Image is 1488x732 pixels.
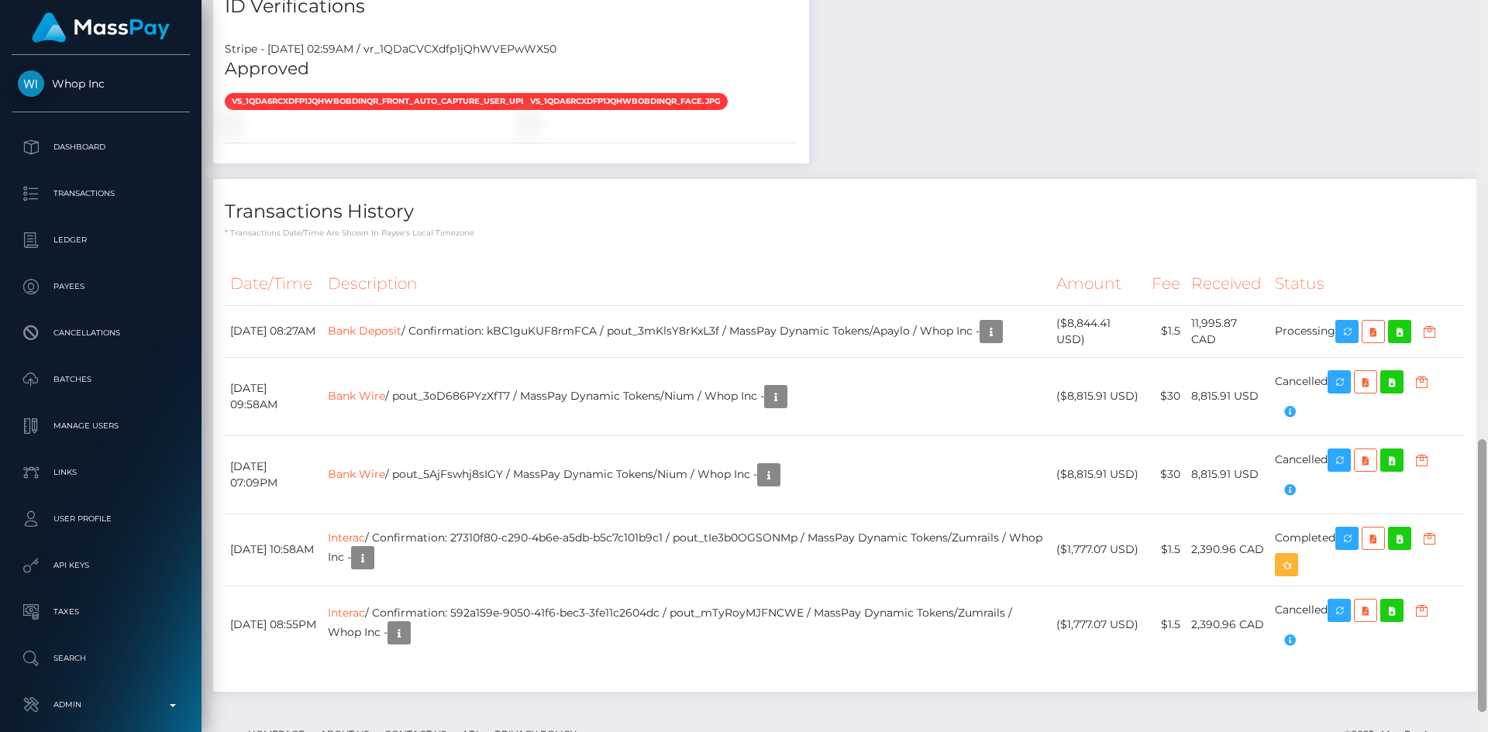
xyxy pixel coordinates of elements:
th: Date/Time [225,263,322,305]
a: Links [12,453,190,492]
p: Manage Users [18,414,184,438]
td: 2,390.96 CAD [1186,514,1270,586]
td: / Confirmation: 592a159e-9050-41f6-bec3-3fe11c2604dc / pout_mTyRoyMJFNCWE / MassPay Dynamic Token... [322,586,1051,664]
th: Status [1269,263,1465,305]
td: $30 [1146,357,1186,435]
a: Bank Wire [328,466,385,480]
td: / pout_3oD686PYzXfT7 / MassPay Dynamic Tokens/Nium / Whop Inc - [322,357,1051,435]
p: Search [18,647,184,670]
a: Ledger [12,221,190,259]
td: [DATE] 10:58AM [225,514,322,586]
th: Description [322,263,1051,305]
img: vr_1QDaCVCXdfp1jQhWVEPwWX50file_1QDaAeCXdfp1jQhW8HtkfmYk [225,117,237,129]
td: ($1,777.07 USD) [1051,586,1146,664]
td: Cancelled [1269,357,1465,435]
p: Batches [18,368,184,391]
h5: Approved [225,57,797,81]
td: 2,390.96 CAD [1186,586,1270,664]
td: [DATE] 07:09PM [225,435,322,514]
p: Links [18,461,184,484]
td: Completed [1269,514,1465,586]
img: Whop Inc [18,70,44,97]
td: Cancelled [1269,435,1465,514]
a: Bank Wire [328,388,385,402]
p: * Transactions date/time are shown in payee's local timezone [225,227,1465,239]
td: Cancelled [1269,586,1465,664]
a: Interac [328,531,365,545]
p: Cancellations [18,321,184,345]
img: vr_1QDaCVCXdfp1jQhWVEPwWX50file_1QDaCPCXdfp1jQhWcw6zhQnB [523,117,536,129]
a: Search [12,639,190,678]
a: Manage Users [12,407,190,445]
td: [DATE] 08:55PM [225,586,322,664]
p: Admin [18,693,184,717]
td: $30 [1146,435,1186,514]
td: 8,815.91 USD [1186,357,1270,435]
th: Fee [1146,263,1186,305]
div: Stripe - [DATE] 02:59AM / vr_1QDaCVCXdfp1jQhWVEPwWX50 [213,41,809,57]
a: Bank Deposit [328,323,401,337]
td: [DATE] 08:27AM [225,305,322,357]
span: Whop Inc [12,77,190,91]
a: Transactions [12,174,190,213]
p: User Profile [18,507,184,531]
span: vs_1QDa6rCXdfp1jQhWbobdiNqr_front_auto_capture_user_upload.jpg [225,93,570,110]
td: 8,815.91 USD [1186,435,1270,514]
th: Amount [1051,263,1146,305]
td: $1.5 [1146,305,1186,357]
a: API Keys [12,546,190,585]
td: ($1,777.07 USD) [1051,514,1146,586]
a: Payees [12,267,190,306]
td: $1.5 [1146,586,1186,664]
p: Ledger [18,229,184,252]
a: Interac [328,606,365,620]
p: API Keys [18,554,184,577]
p: Dashboard [18,136,184,159]
a: Cancellations [12,314,190,352]
td: / pout_5AjFswhj8sIGY / MassPay Dynamic Tokens/Nium / Whop Inc - [322,435,1051,514]
a: User Profile [12,500,190,538]
td: ($8,815.91 USD) [1051,435,1146,514]
p: Taxes [18,600,184,624]
h4: Transactions History [225,198,1465,225]
td: 11,995.87 CAD [1186,305,1270,357]
td: ($8,815.91 USD) [1051,357,1146,435]
img: MassPay Logo [32,12,170,43]
th: Received [1186,263,1270,305]
td: / Confirmation: 27310f80-c290-4b6e-a5db-b5c7c101b9c1 / pout_tIe3b0OGSONMp / MassPay Dynamic Token... [322,514,1051,586]
a: Admin [12,686,190,724]
td: Processing [1269,305,1465,357]
a: Dashboard [12,128,190,167]
p: Transactions [18,182,184,205]
td: / Confirmation: kBC1guKUF8rmFCA / pout_3mKlsY8rKxL3f / MassPay Dynamic Tokens/Apaylo / Whop Inc - [322,305,1051,357]
p: Payees [18,275,184,298]
td: [DATE] 09:58AM [225,357,322,435]
td: $1.5 [1146,514,1186,586]
td: ($8,844.41 USD) [1051,305,1146,357]
a: Taxes [12,593,190,631]
a: Batches [12,360,190,399]
span: vs_1QDa6rCXdfp1jQhWbobdiNqr_face.jpg [523,93,728,110]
